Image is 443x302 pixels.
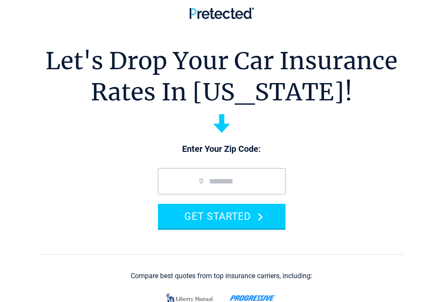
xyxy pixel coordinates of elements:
[158,168,286,194] input: zip code
[158,204,286,228] button: GET STARTED
[149,143,294,155] p: Enter Your Zip Code:
[45,45,398,108] h1: Let's Drop Your Car Insurance Rates In [US_STATE]!
[230,295,276,301] img: progressive
[131,272,312,280] div: Compare best quotes from top insurance carriers, including:
[189,7,254,19] img: Pretected Logo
